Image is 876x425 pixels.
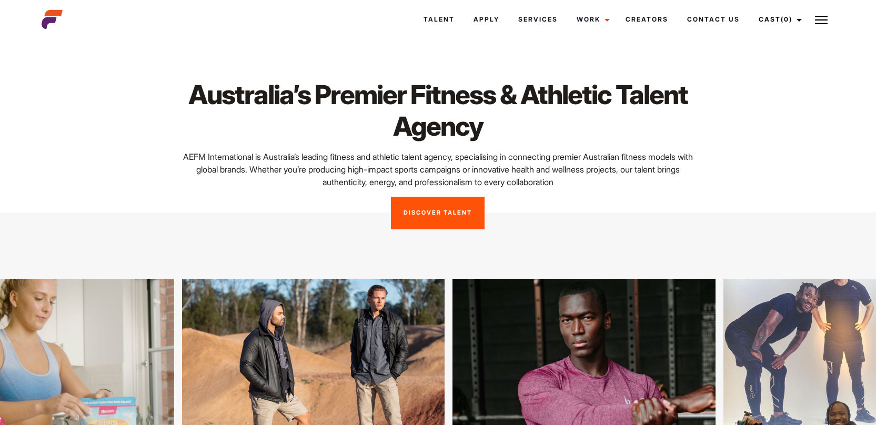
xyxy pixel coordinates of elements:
[42,9,63,30] img: cropped-aefm-brand-fav-22-square.png
[567,5,616,34] a: Work
[509,5,567,34] a: Services
[815,14,828,26] img: Burger icon
[749,5,808,34] a: Cast(0)
[464,5,509,34] a: Apply
[678,5,749,34] a: Contact Us
[781,15,792,23] span: (0)
[176,150,700,188] p: AEFM International is Australia’s leading fitness and athletic talent agency, specialising in con...
[391,197,485,229] a: Discover Talent
[414,5,464,34] a: Talent
[616,5,678,34] a: Creators
[176,79,700,142] h1: Australia’s Premier Fitness & Athletic Talent Agency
